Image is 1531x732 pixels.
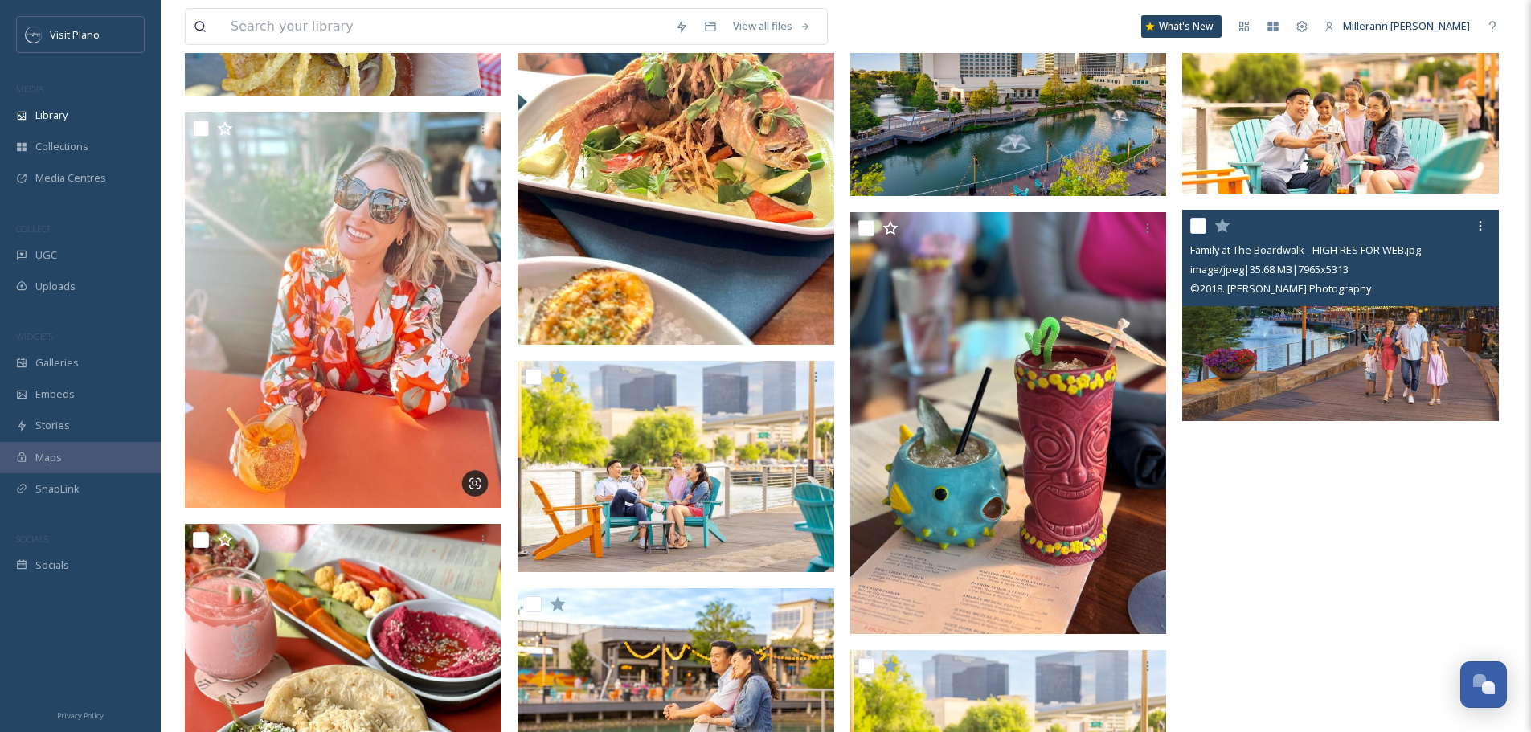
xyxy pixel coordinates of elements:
[16,533,48,545] span: SOCIALS
[518,361,834,572] img: Family at The Boardwalk - HIGH RES FOR WEB.jpg
[57,705,104,724] a: Privacy Policy
[850,212,1167,634] img: Suburban Yacht Club drinks.jpg
[1343,18,1470,33] span: Millerann [PERSON_NAME]
[223,9,667,44] input: Search your library
[1190,243,1421,257] span: Family at The Boardwalk - HIGH RES FOR WEB.jpg
[35,418,70,433] span: Stories
[35,170,106,186] span: Media Centres
[50,27,100,42] span: Visit Plano
[185,112,501,509] img: suburbanyachtclub_Instagram_2656_ig_18144416149252764.jpg
[35,558,69,573] span: Socials
[35,139,88,154] span: Collections
[26,27,42,43] img: images.jpeg
[1316,10,1478,42] a: Millerann [PERSON_NAME]
[35,108,68,123] span: Library
[35,247,57,263] span: UGC
[1182,210,1499,421] img: Family at The Boardwalk - HIGH RES FOR WEB.jpg
[35,481,80,497] span: SnapLink
[35,386,75,402] span: Embeds
[16,223,51,235] span: COLLECT
[35,355,79,370] span: Galleries
[35,279,76,294] span: Uploads
[57,710,104,721] span: Privacy Policy
[1141,15,1222,38] a: What's New
[16,83,44,95] span: MEDIA
[725,10,819,42] a: View all files
[1460,661,1507,708] button: Open Chat
[1190,281,1371,296] span: © 2018. [PERSON_NAME] Photography
[16,330,53,342] span: WIDGETS
[35,450,62,465] span: Maps
[1190,262,1349,276] span: image/jpeg | 35.68 MB | 7965 x 5313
